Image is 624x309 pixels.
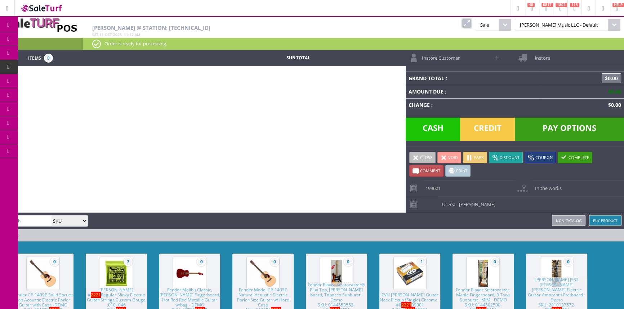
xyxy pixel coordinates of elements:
[135,32,140,37] span: am
[489,152,523,163] a: Discount
[552,215,585,226] a: Non-catalog
[422,180,441,191] span: 199621
[92,32,98,37] span: Sat
[344,257,353,266] span: 0
[460,118,515,141] span: Credit
[570,3,579,7] span: 115
[602,73,621,83] span: $0.00
[418,50,460,61] span: Instore Customer
[612,3,624,7] span: HELP
[197,257,206,266] span: 0
[437,152,461,163] a: Void
[50,257,59,266] span: 0
[438,196,495,208] span: Users:
[113,32,122,37] span: 2025
[463,152,487,163] a: Park
[124,257,133,266] span: 7
[406,85,541,98] td: Amount Due :
[3,215,52,226] input: Search
[605,101,621,108] span: $0.00
[92,25,404,31] h2: [PERSON_NAME] @ Station: [TECHNICAL_ID]
[531,180,561,191] span: In the works
[243,54,353,63] td: Sub Total
[406,98,541,112] td: Change :
[105,32,112,37] span: Oct
[515,118,624,141] span: Pay Options
[525,152,556,163] a: Coupon
[455,201,456,208] span: -
[92,40,615,47] p: Order is ready for processing.
[44,54,53,63] span: 0
[91,292,101,298] span: 2221
[270,257,279,266] span: 0
[417,257,426,266] span: 1
[515,19,608,31] span: [PERSON_NAME] Music LLC - Default
[556,3,567,7] span: 1803
[92,32,140,37] span: , :
[99,32,104,37] span: 11
[558,152,592,163] a: Complete
[129,32,134,37] span: 12
[527,3,535,7] span: 48
[564,257,573,266] span: 0
[28,54,41,62] span: Items
[401,302,411,308] span: 2221
[541,3,553,7] span: 6817
[406,118,460,141] span: Cash
[409,152,436,163] a: Close
[531,50,550,61] span: instore
[420,168,440,173] span: Comment
[490,257,499,266] span: 0
[458,201,495,208] span: -[PERSON_NAME]
[589,215,621,226] a: Buy Product
[475,19,499,31] span: Sale
[406,72,541,85] td: Grand Total :
[445,165,471,177] a: Print
[124,32,128,37] span: 11
[605,88,621,95] span: $0.00
[20,3,63,13] img: SaleTurf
